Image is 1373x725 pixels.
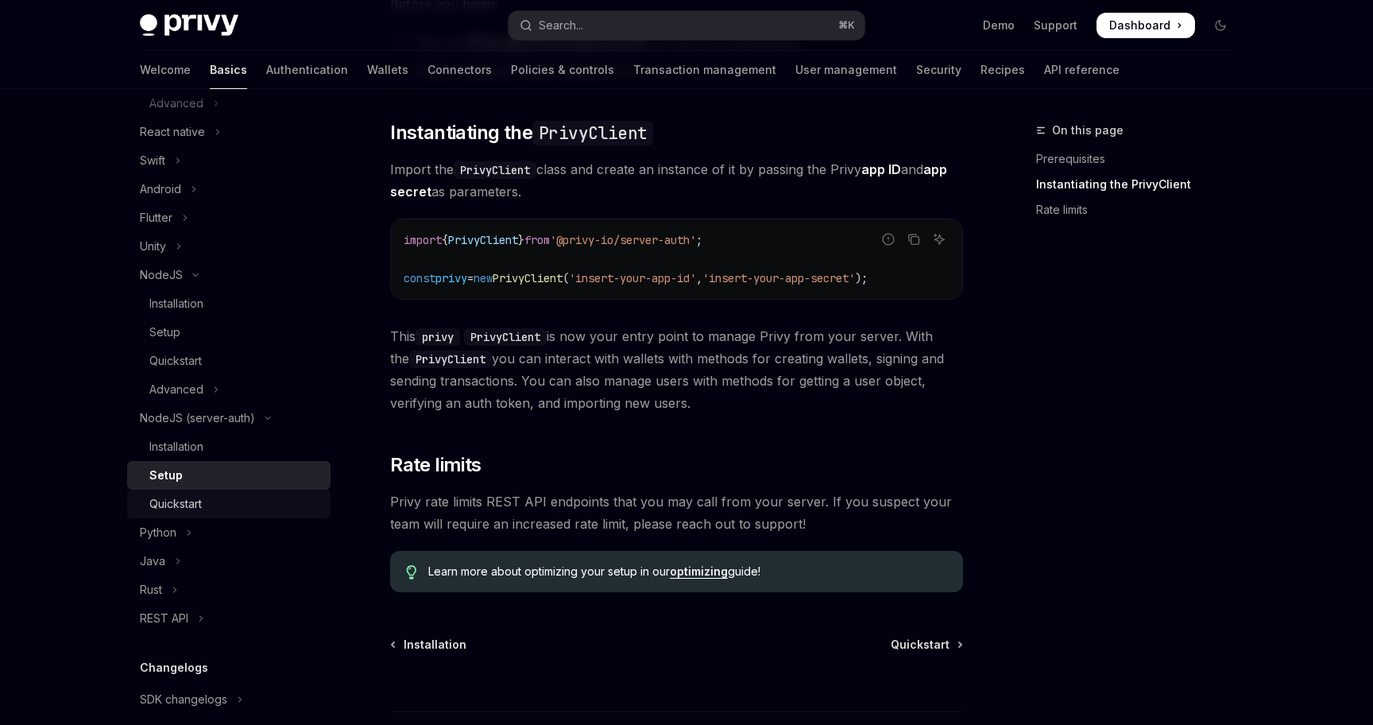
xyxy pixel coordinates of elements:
a: Prerequisites [1036,146,1246,172]
button: Ask AI [929,229,949,250]
a: Security [916,51,961,89]
a: Policies & controls [511,51,614,89]
button: Toggle Rust section [127,576,331,604]
div: Search... [539,16,583,35]
button: Toggle Flutter section [127,204,331,232]
span: Import the class and create an instance of it by passing the Privy and as parameters. [390,158,963,203]
div: Android [140,180,181,199]
div: Advanced [149,380,203,399]
a: Quickstart [891,637,961,653]
span: , [696,271,702,285]
div: Installation [149,294,203,313]
span: privy [435,271,467,285]
svg: Tip [406,565,417,580]
a: Support [1034,17,1077,33]
button: Toggle Swift section [127,146,331,175]
div: SDK changelogs [140,690,227,709]
a: Setup [127,318,331,347]
a: Installation [127,432,331,461]
button: Toggle Advanced section [127,375,331,404]
span: ; [696,233,702,247]
strong: app ID [861,161,901,177]
span: new [474,271,493,285]
code: PrivyClient [464,328,547,346]
div: Flutter [140,208,172,227]
span: const [404,271,435,285]
button: Toggle Python section [127,518,331,547]
a: Installation [127,289,331,318]
div: Setup [149,323,180,342]
div: Installation [149,437,203,456]
div: Quickstart [149,494,202,514]
a: Authentication [266,51,348,89]
div: Python [140,523,176,542]
button: Toggle Unity section [127,232,331,261]
span: ( [563,271,569,285]
a: Dashboard [1096,13,1195,38]
span: 'insert-your-app-secret' [702,271,855,285]
div: Quickstart [149,351,202,370]
div: REST API [140,609,188,628]
div: Rust [140,580,162,599]
a: optimizing [670,564,728,579]
img: dark logo [140,14,238,37]
a: API reference [1044,51,1120,89]
span: Quickstart [891,637,949,653]
a: Transaction management [633,51,776,89]
span: '@privy-io/server-auth' [550,233,696,247]
div: Setup [149,466,183,485]
a: Wallets [367,51,408,89]
a: Quickstart [127,347,331,375]
a: Connectors [427,51,492,89]
span: On this page [1052,121,1124,140]
code: PrivyClient [532,121,653,145]
a: Recipes [980,51,1025,89]
span: from [524,233,550,247]
a: Setup [127,461,331,490]
button: Report incorrect code [878,229,899,250]
span: { [442,233,448,247]
a: User management [795,51,897,89]
div: Unity [140,237,166,256]
button: Toggle SDK changelogs section [127,685,331,714]
button: Toggle dark mode [1208,13,1233,38]
div: NodeJS (server-auth) [140,409,255,428]
div: NodeJS [140,266,183,285]
a: Basics [210,51,247,89]
button: Toggle NodeJS (server-auth) section [127,404,331,432]
h5: Changelogs [140,658,208,677]
span: Instantiating the [390,120,653,145]
span: ⌘ K [838,19,855,32]
span: Privy rate limits REST API endpoints that you may call from your server. If you suspect your team... [390,490,963,535]
button: Toggle Java section [127,547,331,576]
span: ); [855,271,868,285]
span: 'insert-your-app-id' [569,271,696,285]
button: Toggle NodeJS section [127,261,331,289]
span: import [404,233,442,247]
span: = [467,271,474,285]
button: Copy the contents from the code block [903,229,924,250]
span: Rate limits [390,452,481,478]
a: Instantiating the PrivyClient [1036,172,1246,197]
span: PrivyClient [493,271,563,285]
span: Installation [404,637,466,653]
a: Demo [983,17,1015,33]
span: Learn more about optimizing your setup in our guide! [428,564,947,580]
a: Installation [392,637,466,653]
span: } [518,233,524,247]
div: React native [140,122,205,142]
code: privy [416,328,460,346]
a: Quickstart [127,490,331,518]
code: PrivyClient [409,351,492,368]
code: PrivyClient [454,161,536,179]
button: Open search [509,11,864,40]
a: Rate limits [1036,197,1246,223]
button: Toggle Android section [127,175,331,204]
span: This is now your entry point to manage Privy from your server. With the you can interact with wal... [390,325,963,414]
span: PrivyClient [448,233,518,247]
a: Welcome [140,51,191,89]
button: Toggle REST API section [127,604,331,633]
div: Java [140,552,165,571]
span: Dashboard [1109,17,1170,33]
button: Toggle React native section [127,118,331,146]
